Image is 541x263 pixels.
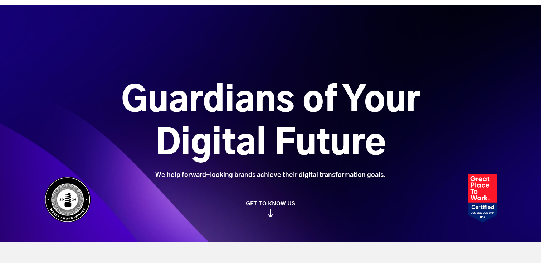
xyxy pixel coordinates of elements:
h1: Guardians of Your Digital Future [81,80,460,165]
img: Heady_2023_Certification_Badge [468,174,497,223]
img: arrow_down [268,212,273,220]
a: GET TO KNOW US [41,200,501,217]
img: Heady_WebbyAward_Winner-4 [44,177,91,223]
div: We help forward-looking brands achieve their digital transformation goals. [81,171,460,179]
